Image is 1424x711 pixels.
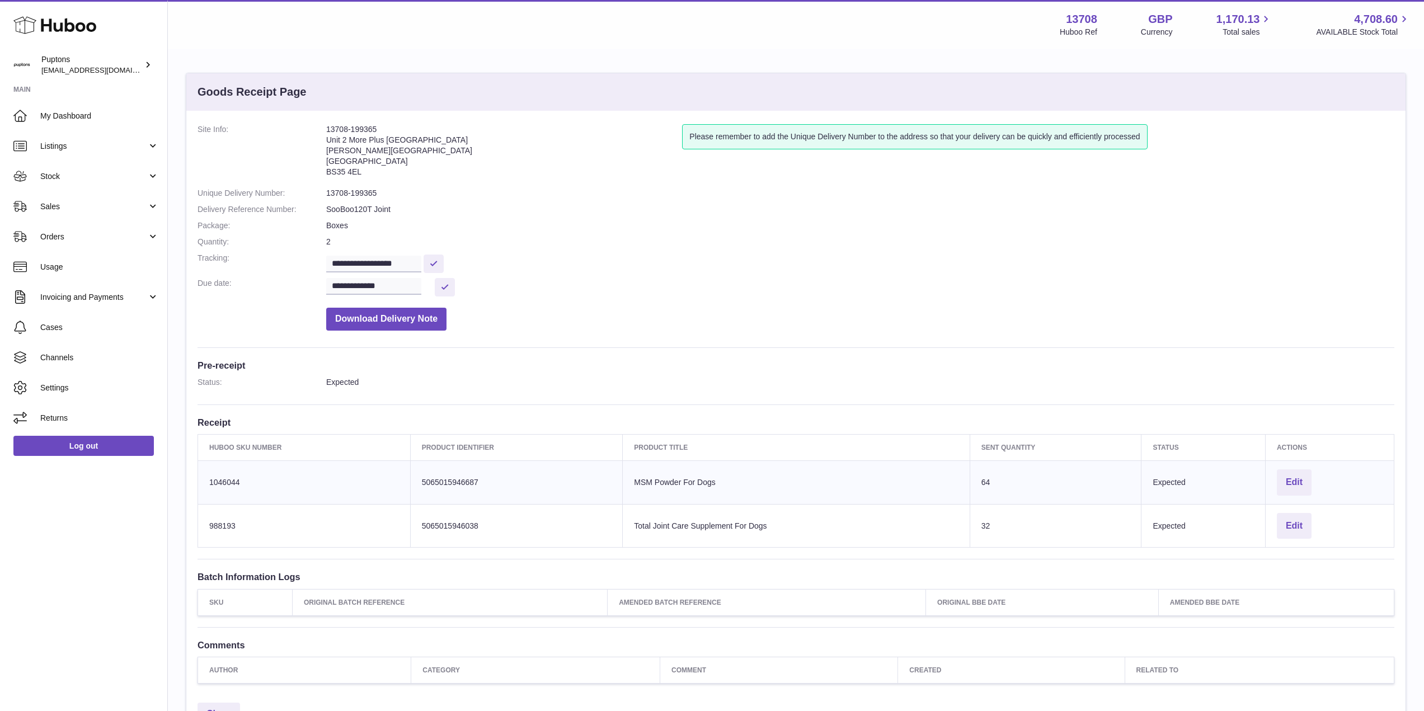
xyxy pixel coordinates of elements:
th: Product title [623,434,970,460]
dt: Delivery Reference Number: [198,204,326,215]
dd: Boxes [326,220,1394,231]
a: 4,708.60 AVAILABLE Stock Total [1316,12,1411,37]
dt: Unique Delivery Number: [198,188,326,199]
th: Product Identifier [410,434,623,460]
th: SKU [198,589,293,615]
dd: 2 [326,237,1394,247]
th: Amended Batch Reference [608,589,926,615]
dt: Due date: [198,278,326,296]
a: 1,170.13 Total sales [1216,12,1273,37]
dt: Quantity: [198,237,326,247]
th: Original Batch Reference [292,589,607,615]
th: Related to [1125,657,1394,683]
dd: 13708-199365 [326,188,1394,199]
td: 5065015946038 [410,504,623,548]
dd: Expected [326,377,1394,388]
td: Total Joint Care Supplement For Dogs [623,504,970,548]
span: Usage [40,262,159,272]
th: Amended BBE Date [1158,589,1394,615]
th: Category [411,657,660,683]
td: 1046044 [198,460,411,504]
div: Huboo Ref [1060,27,1097,37]
td: Expected [1141,504,1265,548]
a: Log out [13,436,154,456]
h3: Batch Information Logs [198,571,1394,583]
span: Total sales [1223,27,1272,37]
dt: Site Info: [198,124,326,182]
h3: Receipt [198,416,1394,429]
td: Expected [1141,460,1265,504]
span: Stock [40,171,147,182]
strong: 13708 [1066,12,1097,27]
span: Cases [40,322,159,333]
span: 1,170.13 [1216,12,1260,27]
div: Currency [1141,27,1173,37]
th: Comment [660,657,897,683]
img: hello@puptons.com [13,56,30,73]
span: Returns [40,413,159,423]
td: 5065015946687 [410,460,623,504]
dt: Status: [198,377,326,388]
dt: Tracking: [198,253,326,272]
h3: Goods Receipt Page [198,84,307,100]
span: [EMAIL_ADDRESS][DOMAIN_NAME] [41,65,165,74]
button: Download Delivery Note [326,308,447,331]
div: Please remember to add the Unique Delivery Number to the address so that your delivery can be qui... [682,124,1147,149]
span: Sales [40,201,147,212]
span: Channels [40,352,159,363]
span: Invoicing and Payments [40,292,147,303]
button: Edit [1277,469,1312,496]
th: Original BBE Date [926,589,1159,615]
div: Puptons [41,54,142,76]
dd: SooBoo120T Joint [326,204,1394,215]
strong: GBP [1148,12,1172,27]
th: Sent Quantity [970,434,1141,460]
th: Huboo SKU Number [198,434,411,460]
dt: Package: [198,220,326,231]
th: Created [898,657,1125,683]
th: Status [1141,434,1265,460]
td: 32 [970,504,1141,548]
span: AVAILABLE Stock Total [1316,27,1411,37]
span: Listings [40,141,147,152]
address: 13708-199365 Unit 2 More Plus [GEOGRAPHIC_DATA] [PERSON_NAME][GEOGRAPHIC_DATA] [GEOGRAPHIC_DATA] ... [326,124,682,182]
span: 4,708.60 [1354,12,1398,27]
h3: Comments [198,639,1394,651]
th: Actions [1265,434,1394,460]
span: Settings [40,383,159,393]
td: MSM Powder For Dogs [623,460,970,504]
button: Edit [1277,513,1312,539]
h3: Pre-receipt [198,359,1394,371]
td: 988193 [198,504,411,548]
td: 64 [970,460,1141,504]
span: My Dashboard [40,111,159,121]
span: Orders [40,232,147,242]
th: Author [198,657,411,683]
